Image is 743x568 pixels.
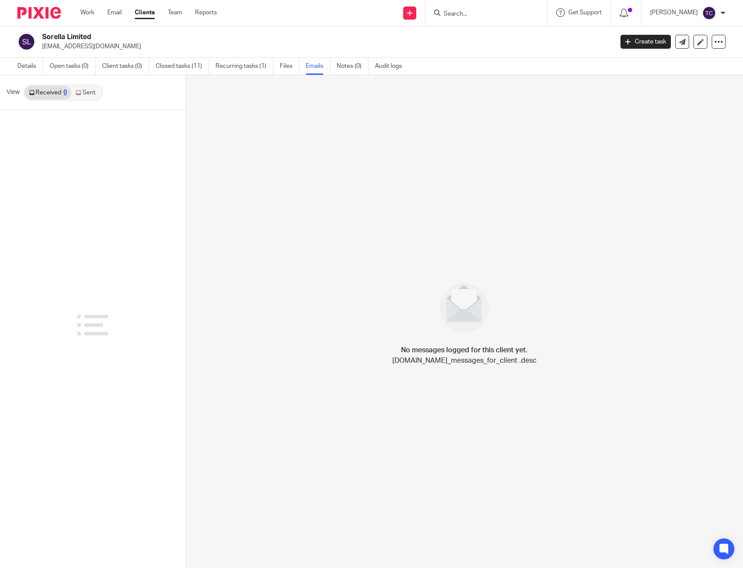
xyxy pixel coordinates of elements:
img: Pixie [17,7,61,19]
a: Email [107,8,122,17]
a: Open tasks (0) [50,58,96,75]
a: Clients [135,8,155,17]
p: [DOMAIN_NAME]_messages_for_client .desc [392,355,537,366]
img: svg%3E [17,33,36,51]
img: svg%3E [702,6,716,20]
a: Emails [306,58,330,75]
a: Recurring tasks (1) [216,58,273,75]
span: View [7,88,20,97]
a: Client tasks (0) [102,58,149,75]
a: Audit logs [375,58,408,75]
p: [PERSON_NAME] [650,8,698,17]
a: Team [168,8,182,17]
a: Files [280,58,299,75]
h4: No messages logged for this client yet. [401,345,527,355]
a: Closed tasks (11) [156,58,209,75]
a: Reports [195,8,217,17]
a: Work [80,8,94,17]
a: Received0 [25,86,71,100]
div: 0 [63,90,67,96]
input: Search [443,10,521,18]
a: Details [17,58,43,75]
h2: Sorella Limited [42,33,494,42]
img: image [434,277,494,338]
span: Get Support [568,10,602,16]
a: Notes (0) [337,58,368,75]
p: [EMAIL_ADDRESS][DOMAIN_NAME] [42,42,607,51]
a: Sent [71,86,102,100]
a: Create task [620,35,671,49]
